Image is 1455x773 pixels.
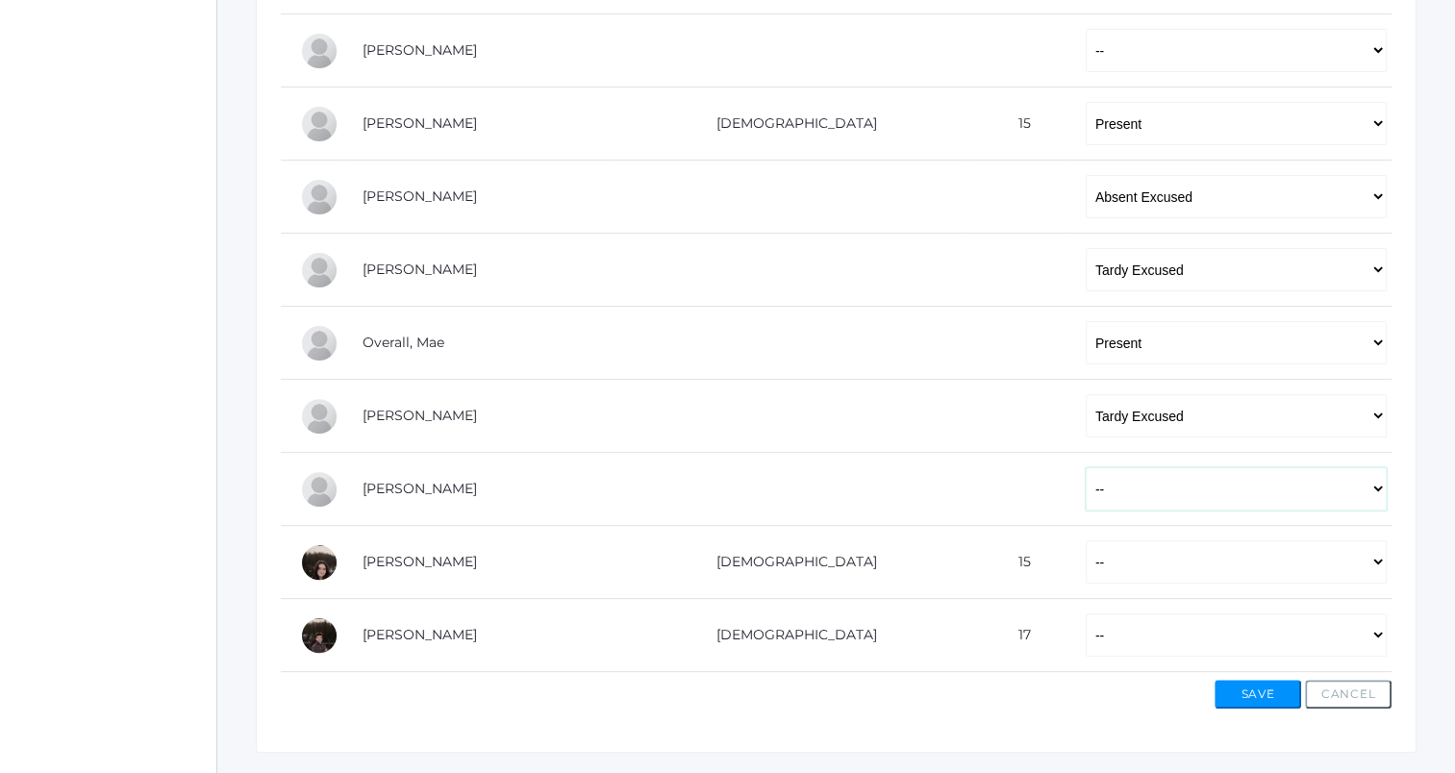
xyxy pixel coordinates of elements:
[300,397,339,436] div: Sophia Pindel
[967,87,1066,161] td: 15
[300,178,339,216] div: Wylie Myers
[363,334,444,351] a: Overall, Mae
[300,105,339,143] div: Ryan Lawler
[300,32,339,70] div: Wyatt Hill
[300,324,339,362] div: Mae Overall
[967,526,1066,599] td: 15
[967,599,1066,672] td: 17
[363,407,477,424] a: [PERSON_NAME]
[363,480,477,497] a: [PERSON_NAME]
[1305,680,1392,709] button: Cancel
[300,543,339,582] div: Haylie Slawson
[300,251,339,289] div: Natalia Nichols
[611,87,967,161] td: [DEMOGRAPHIC_DATA]
[363,114,477,132] a: [PERSON_NAME]
[363,187,477,205] a: [PERSON_NAME]
[611,599,967,672] td: [DEMOGRAPHIC_DATA]
[300,470,339,509] div: Gretchen Renz
[363,553,477,570] a: [PERSON_NAME]
[363,261,477,278] a: [PERSON_NAME]
[611,526,967,599] td: [DEMOGRAPHIC_DATA]
[1215,680,1301,709] button: Save
[300,616,339,655] div: Brody Slawson
[363,626,477,643] a: [PERSON_NAME]
[363,41,477,59] a: [PERSON_NAME]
